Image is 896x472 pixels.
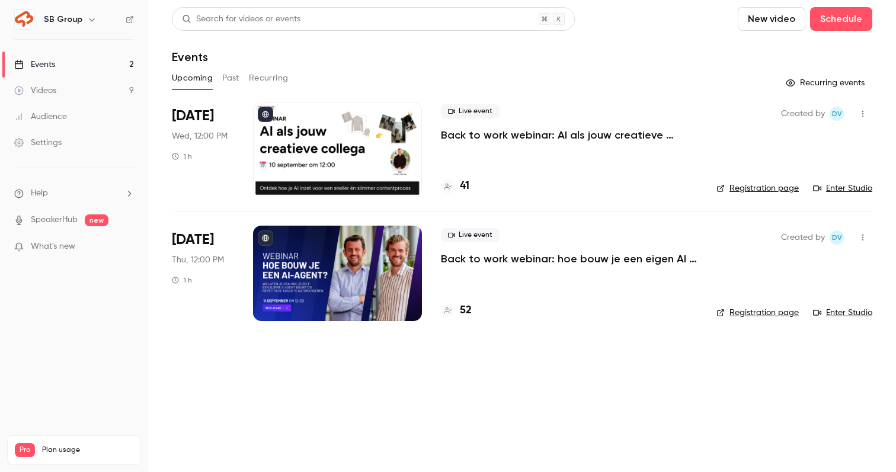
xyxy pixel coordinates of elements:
img: SB Group [15,10,34,29]
div: Events [14,59,55,70]
span: Pro [15,443,35,457]
a: Registration page [716,307,799,319]
h4: 52 [460,303,472,319]
a: Back to work webinar: hoe bouw je een eigen AI agent? [441,252,697,266]
button: Recurring events [780,73,872,92]
h4: 41 [460,178,469,194]
a: SpeakerHub [31,214,78,226]
a: Registration page [716,182,799,194]
span: Live event [441,228,500,242]
div: Audience [14,111,67,123]
span: [DATE] [172,230,214,249]
span: Dv [832,107,842,121]
h1: Events [172,50,208,64]
button: Upcoming [172,69,213,88]
li: help-dropdown-opener [14,187,134,200]
a: 52 [441,303,472,319]
span: new [85,214,108,226]
div: Sep 11 Thu, 12:00 PM (Europe/Amsterdam) [172,226,234,320]
span: [DATE] [172,107,214,126]
span: Dv [832,230,842,245]
button: New video [738,7,805,31]
a: Enter Studio [813,307,872,319]
span: Dante van der heijden [830,107,844,121]
span: Help [31,187,48,200]
span: What's new [31,240,75,253]
span: Live event [441,104,500,118]
div: 1 h [172,152,192,161]
span: Wed, 12:00 PM [172,130,228,142]
button: Recurring [249,69,289,88]
a: 41 [441,178,469,194]
span: Thu, 12:00 PM [172,254,224,266]
span: Created by [781,107,825,121]
div: Settings [14,137,62,149]
span: Dante van der heijden [830,230,844,245]
div: Sep 10 Wed, 12:00 PM (Europe/Amsterdam) [172,102,234,197]
span: Plan usage [42,445,133,455]
span: Created by [781,230,825,245]
div: Videos [14,85,56,97]
button: Past [222,69,239,88]
div: 1 h [172,275,192,285]
a: Enter Studio [813,182,872,194]
a: Back to work webinar: AI als jouw creatieve collega [441,128,697,142]
button: Schedule [810,7,872,31]
h6: SB Group [44,14,82,25]
div: Search for videos or events [182,13,300,25]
